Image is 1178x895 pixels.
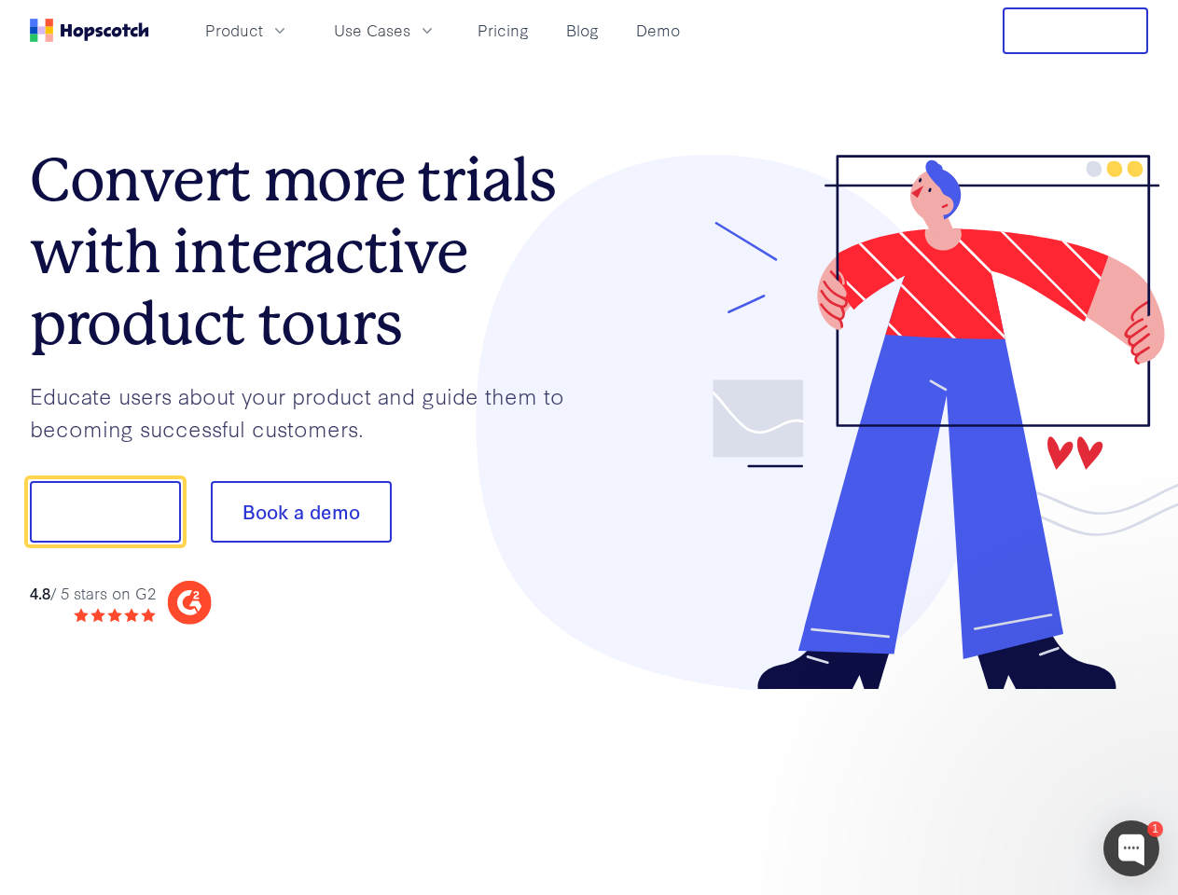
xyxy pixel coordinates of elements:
a: Demo [629,15,687,46]
button: Show me! [30,481,181,543]
button: Product [194,15,300,46]
a: Pricing [470,15,536,46]
a: Home [30,19,149,42]
strong: 4.8 [30,582,50,603]
h1: Convert more trials with interactive product tours [30,145,589,359]
button: Book a demo [211,481,392,543]
p: Educate users about your product and guide them to becoming successful customers. [30,379,589,444]
button: Use Cases [323,15,448,46]
button: Free Trial [1003,7,1148,54]
div: 1 [1147,821,1163,837]
span: Product [205,19,263,42]
div: / 5 stars on G2 [30,582,156,605]
span: Use Cases [334,19,410,42]
a: Blog [559,15,606,46]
